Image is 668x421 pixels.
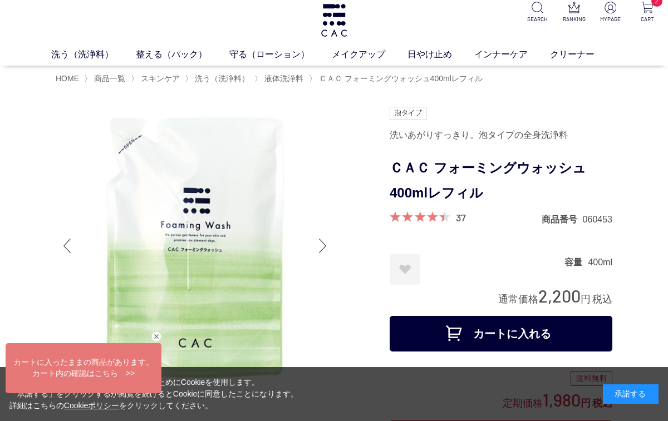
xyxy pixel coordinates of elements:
a: 商品一覧 [92,74,125,83]
div: 承諾する [603,384,659,404]
span: ＣＡＣ フォーミングウォッシュ400mlレフィル [319,74,483,83]
a: 日やけ止め [407,48,474,61]
a: ＣＡＣ フォーミングウォッシュ400mlレフィル [317,74,483,83]
a: お気に入りに登録する [390,254,420,285]
span: 円 [581,294,591,305]
img: 泡タイプ [390,107,426,120]
li: 〉 [254,73,306,84]
div: 洗いあがりすっきり。泡タイプの全身洗浄料 [390,126,612,145]
span: 税込 [592,294,612,305]
a: RANKING [562,2,586,23]
dd: 060453 [583,214,612,225]
a: 37 [456,211,466,224]
a: 液体洗浄料 [262,74,303,83]
span: 商品一覧 [94,74,125,83]
span: 洗う（洗浄料） [195,74,249,83]
li: 〉 [185,73,252,84]
a: クリーナー [550,48,617,61]
a: 2 CART [636,2,659,23]
p: MYPAGE [599,15,622,23]
li: 〉 [131,73,183,84]
a: メイクアップ [332,48,407,61]
a: 洗う（洗浄料） [51,48,136,61]
a: 守る（ローション） [229,48,332,61]
a: インナーケア [474,48,550,61]
a: MYPAGE [599,2,622,23]
dt: 商品番号 [542,214,583,225]
a: スキンケア [139,74,180,83]
a: 洗う（洗浄料） [193,74,249,83]
img: ＣＡＣ フォーミングウォッシュ400mlレフィル [56,107,334,385]
span: 2,200 [538,285,581,306]
span: 通常価格 [498,294,538,305]
p: RANKING [562,15,586,23]
p: CART [636,15,659,23]
p: SEARCH [525,15,549,23]
li: 〉 [309,73,485,84]
button: カートに入れる [390,316,612,351]
img: logo [320,4,348,37]
dd: 400ml [588,256,612,268]
a: Cookieポリシー [64,401,120,410]
h1: ＣＡＣ フォーミングウォッシュ400mlレフィル [390,156,612,206]
a: HOME [56,74,79,83]
span: スキンケア [141,74,180,83]
span: 液体洗浄料 [264,74,303,83]
a: 整える（パック） [136,48,229,61]
li: 〉 [84,73,128,84]
dt: 容量 [564,256,588,268]
a: SEARCH [525,2,549,23]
